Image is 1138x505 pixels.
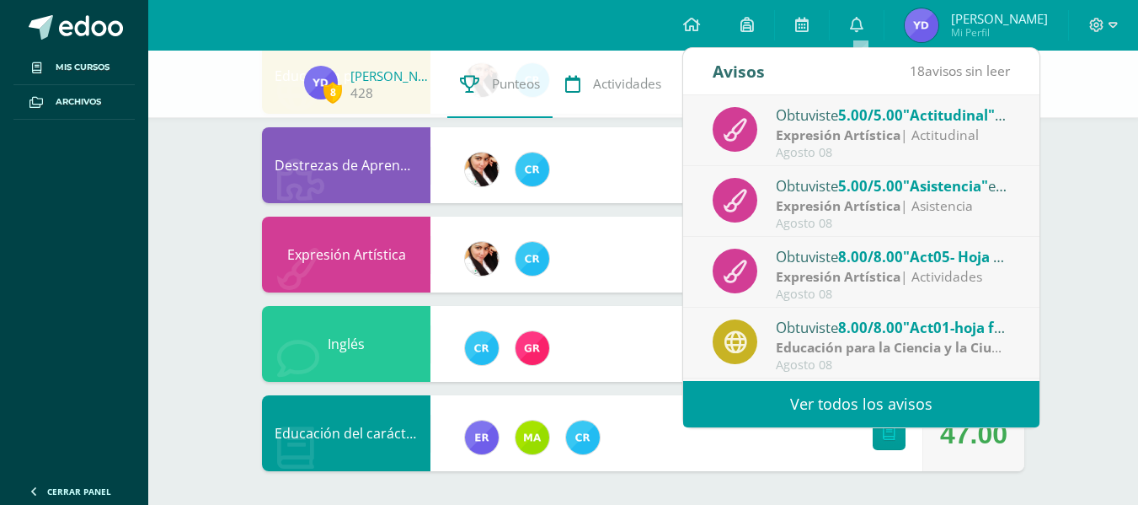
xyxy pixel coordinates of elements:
[838,105,903,125] span: 5.00/5.00
[516,242,549,276] img: 1027a1dda589bae3d399551b28f20ac8.png
[776,126,1010,145] div: | Actitudinal
[776,358,1010,373] div: Agosto 08
[593,75,661,93] span: Actividades
[776,104,1010,126] div: Obtuviste en
[304,66,338,99] img: 440f9de30b7a05717f848c8f8a3abce3.png
[776,338,1044,357] strong: Educación para la Ciencia y la Ciudadanía
[776,287,1010,302] div: Agosto 08
[776,196,900,215] strong: Expresión Artística
[776,316,1010,338] div: Obtuviste en
[553,51,674,118] a: Actividades
[838,176,903,196] span: 5.00/5.00
[776,196,1010,216] div: | Asistencia
[56,61,110,74] span: Mis cursos
[262,217,430,293] div: Expresión Artística
[951,10,1048,27] span: [PERSON_NAME]
[516,421,549,454] img: c1ea5a6e49a671b6689474305428bfe0.png
[492,75,540,93] span: Punteos
[516,331,549,365] img: 7a382dc81d16149c265eb9197f93b714.png
[47,486,111,497] span: Cerrar panel
[262,395,430,471] div: Educación del carácter
[674,51,796,118] a: Trayectoria
[776,126,900,144] strong: Expresión Artística
[905,8,938,42] img: 440f9de30b7a05717f848c8f8a3abce3.png
[776,267,1010,287] div: | Actividades
[940,396,1007,472] div: 47.00
[903,105,1006,125] span: "Actitudinal"
[13,85,135,120] a: Archivos
[465,421,499,454] img: 24e93427354e2860561080e027862b98.png
[683,381,1039,427] a: Ver todos los avisos
[465,242,499,276] img: ef139acfcea1540e0039f4c8d94ff1b7.png
[776,338,1010,357] div: | Actividades
[262,306,430,382] div: Inglés
[350,67,435,84] a: [PERSON_NAME]
[903,176,988,196] span: "Asistencia"
[713,48,765,94] div: Avisos
[910,62,1010,80] span: avisos sin leer
[516,153,549,186] img: 1027a1dda589bae3d399551b28f20ac8.png
[776,245,1010,267] div: Obtuviste en
[776,146,1010,160] div: Agosto 08
[838,318,903,337] span: 8.00/8.00
[776,175,1010,196] div: Obtuviste en
[323,82,342,103] span: 8
[838,247,903,266] span: 8.00/8.00
[262,127,430,203] div: Destrezas de Aprendizaje Matemático
[910,62,925,80] span: 18
[447,51,553,118] a: Punteos
[776,267,900,286] strong: Expresión Artística
[951,25,1048,40] span: Mi Perfil
[13,51,135,85] a: Mis cursos
[350,84,373,102] a: 428
[56,95,101,109] span: Archivos
[566,421,600,454] img: 1027a1dda589bae3d399551b28f20ac8.png
[776,217,1010,231] div: Agosto 08
[465,331,499,365] img: 1027a1dda589bae3d399551b28f20ac8.png
[465,153,499,186] img: ef139acfcea1540e0039f4c8d94ff1b7.png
